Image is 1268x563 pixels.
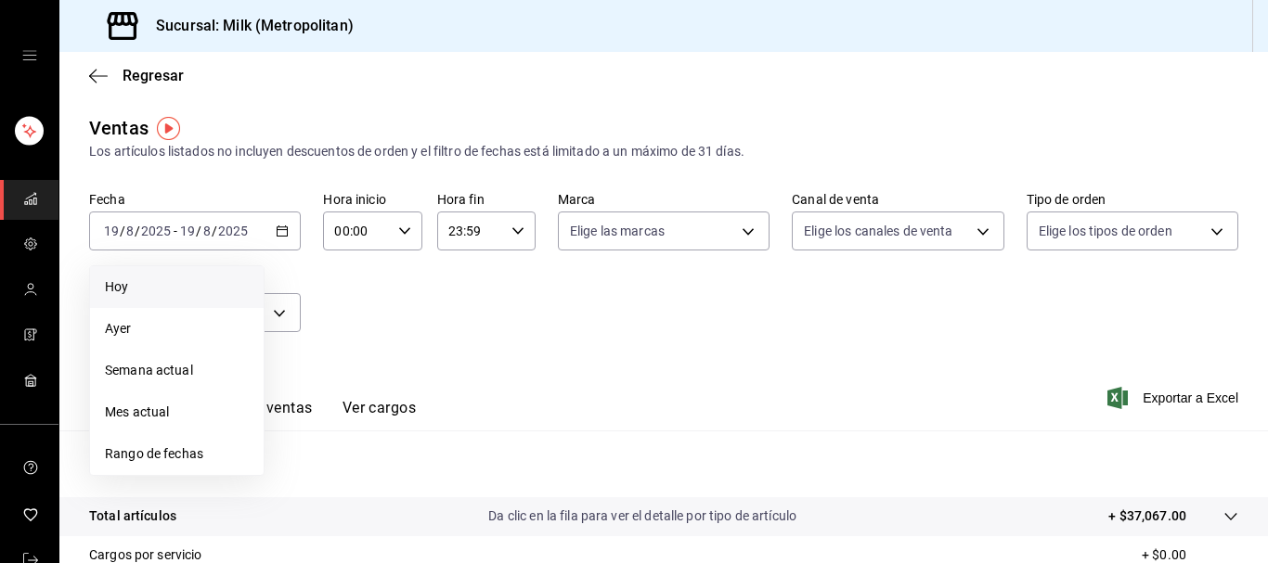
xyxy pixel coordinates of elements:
[105,277,249,297] span: Hoy
[141,15,354,37] h3: Sucursal: Milk (Metropolitan)
[89,453,1238,475] p: Resumen
[1027,193,1238,206] label: Tipo de orden
[157,117,180,140] img: Tooltip marker
[123,67,184,84] span: Regresar
[212,224,217,238] span: /
[488,506,796,526] p: Da clic en la fila para ver el detalle por tipo de artículo
[89,506,176,526] p: Total artículos
[89,67,184,84] button: Regresar
[105,319,249,339] span: Ayer
[125,224,135,238] input: --
[120,224,125,238] span: /
[804,222,952,240] span: Elige los canales de venta
[239,399,313,430] button: Ver ventas
[105,361,249,380] span: Semana actual
[135,224,140,238] span: /
[1039,222,1172,240] span: Elige los tipos de orden
[22,48,37,63] button: open drawer
[202,224,212,238] input: --
[89,114,149,142] div: Ventas
[89,142,1238,161] div: Los artículos listados no incluyen descuentos de orden y el filtro de fechas está limitado a un m...
[343,399,417,430] button: Ver cargos
[179,224,196,238] input: --
[570,222,665,240] span: Elige las marcas
[105,403,249,422] span: Mes actual
[437,193,536,206] label: Hora fin
[174,224,177,238] span: -
[140,224,172,238] input: ----
[792,193,1003,206] label: Canal de venta
[89,193,301,206] label: Fecha
[1108,506,1186,526] p: + $37,067.00
[217,224,249,238] input: ----
[1111,387,1238,409] button: Exportar a Excel
[103,224,120,238] input: --
[323,193,421,206] label: Hora inicio
[196,224,201,238] span: /
[119,399,416,430] div: navigation tabs
[558,193,770,206] label: Marca
[105,444,249,464] span: Rango de fechas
